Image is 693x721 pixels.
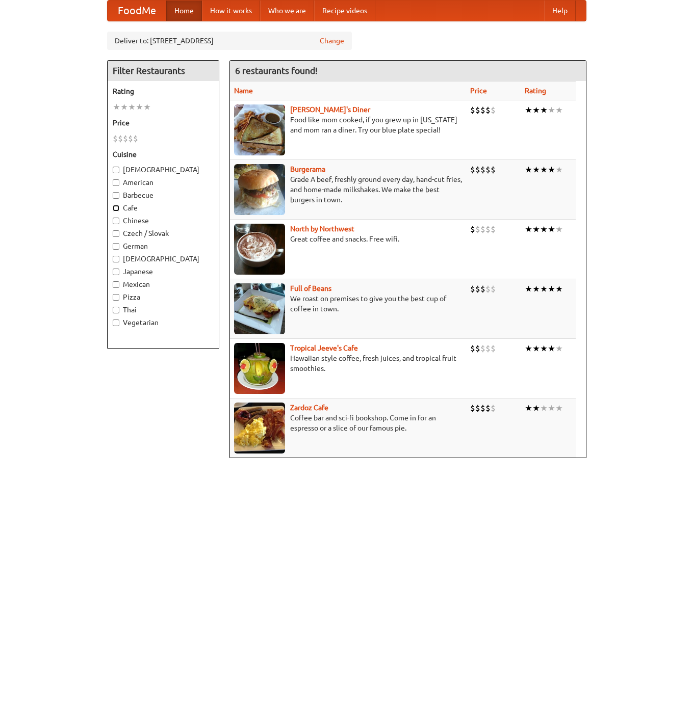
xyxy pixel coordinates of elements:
[108,1,166,21] a: FoodMe
[532,164,540,175] li: ★
[113,118,214,128] h5: Price
[113,281,119,288] input: Mexican
[234,403,285,453] img: zardoz.jpg
[540,224,548,235] li: ★
[525,104,532,116] li: ★
[470,403,475,414] li: $
[234,413,462,433] p: Coffee bar and sci-fi bookshop. Come in for an espresso or a slice of our famous pie.
[118,133,123,144] li: $
[475,104,480,116] li: $
[143,101,151,113] li: ★
[123,133,128,144] li: $
[491,164,496,175] li: $
[320,36,344,46] a: Change
[314,1,375,21] a: Recipe videos
[113,266,214,277] label: Japanese
[234,293,462,314] p: We roast on premises to give you the best cup of coffee in town.
[107,32,352,50] div: Deliver to: [STREET_ADDRESS]
[480,104,485,116] li: $
[470,224,475,235] li: $
[470,343,475,354] li: $
[548,403,555,414] li: ★
[525,224,532,235] li: ★
[113,279,214,289] label: Mexican
[525,343,532,354] li: ★
[113,241,214,251] label: German
[540,164,548,175] li: ★
[491,283,496,295] li: $
[540,343,548,354] li: ★
[136,101,143,113] li: ★
[234,115,462,135] p: Food like mom cooked, if you grew up in [US_STATE] and mom ran a diner. Try our blue plate special!
[485,343,491,354] li: $
[234,224,285,275] img: north.jpg
[470,104,475,116] li: $
[475,403,480,414] li: $
[491,403,496,414] li: $
[113,319,119,326] input: Vegetarian
[234,104,285,155] img: sallys.jpg
[113,165,214,175] label: [DEMOGRAPHIC_DATA]
[133,133,138,144] li: $
[113,317,214,328] label: Vegetarian
[555,403,563,414] li: ★
[113,218,119,224] input: Chinese
[480,164,485,175] li: $
[113,254,214,264] label: [DEMOGRAPHIC_DATA]
[525,164,532,175] li: ★
[113,192,119,199] input: Barbecue
[540,283,548,295] li: ★
[113,228,214,238] label: Czech / Slovak
[470,283,475,295] li: $
[202,1,260,21] a: How it works
[532,224,540,235] li: ★
[234,234,462,244] p: Great coffee and snacks. Free wifi.
[113,230,119,237] input: Czech / Slovak
[485,164,491,175] li: $
[234,283,285,334] img: beans.jpg
[113,307,119,313] input: Thai
[555,104,563,116] li: ★
[555,283,563,295] li: ★
[113,179,119,186] input: American
[113,133,118,144] li: $
[555,224,563,235] li: ★
[113,101,120,113] li: ★
[113,177,214,188] label: American
[260,1,314,21] a: Who we are
[290,404,328,412] a: Zardoz Cafe
[540,403,548,414] li: ★
[485,104,491,116] li: $
[128,133,133,144] li: $
[290,284,331,292] b: Full of Beans
[470,87,487,95] a: Price
[548,283,555,295] li: ★
[113,243,119,250] input: German
[113,205,119,211] input: Cafe
[113,86,214,96] h5: Rating
[234,164,285,215] img: burgerama.jpg
[555,164,563,175] li: ★
[548,224,555,235] li: ★
[290,165,325,173] a: Burgerama
[234,174,462,205] p: Grade A beef, freshly ground every day, hand-cut fries, and home-made milkshakes. We make the bes...
[113,190,214,200] label: Barbecue
[234,87,253,95] a: Name
[108,61,219,81] h4: Filter Restaurants
[555,343,563,354] li: ★
[525,283,532,295] li: ★
[113,292,214,302] label: Pizza
[525,403,532,414] li: ★
[290,105,370,114] a: [PERSON_NAME]'s Diner
[113,149,214,159] h5: Cuisine
[485,403,491,414] li: $
[491,104,496,116] li: $
[475,164,480,175] li: $
[470,164,475,175] li: $
[480,283,485,295] li: $
[491,343,496,354] li: $
[548,164,555,175] li: ★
